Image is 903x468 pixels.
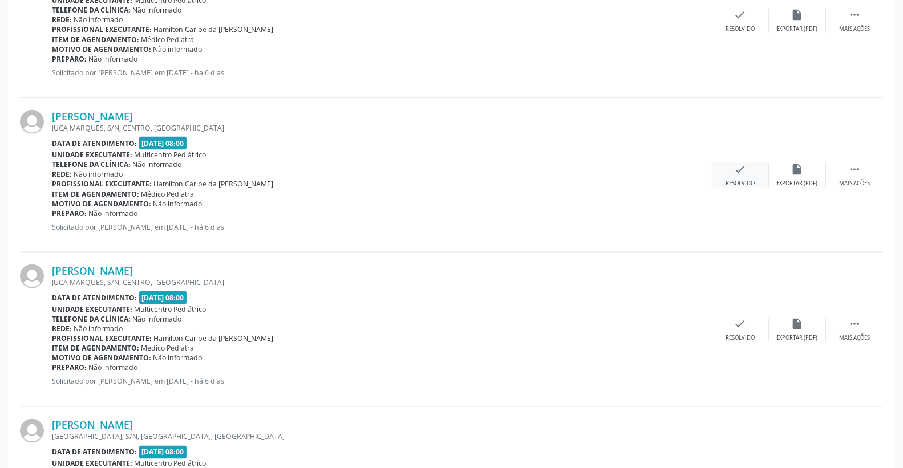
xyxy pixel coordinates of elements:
span: Não informado [89,363,138,373]
b: Preparo: [52,54,87,64]
span: Não informado [89,54,138,64]
i:  [848,163,861,176]
div: Exportar (PDF) [777,25,818,33]
b: Data de atendimento: [52,447,137,457]
b: Profissional executante: [52,334,152,344]
div: Mais ações [839,180,870,188]
span: Não informado [89,209,138,218]
span: Médico Pediatra [141,344,195,353]
b: Rede: [52,324,72,333]
span: Não informado [74,15,123,25]
b: Unidade executante: [52,150,132,160]
span: [DATE] 08:00 [139,446,187,459]
div: Exportar (PDF) [777,180,818,188]
span: Multicentro Pediátrico [135,304,206,314]
i: insert_drive_file [791,9,804,21]
span: Não informado [74,324,123,333]
div: Exportar (PDF) [777,334,818,342]
i:  [848,9,861,21]
div: Mais ações [839,25,870,33]
span: Hamilton Caribe da [PERSON_NAME] [154,25,274,34]
span: Hamilton Caribe da [PERSON_NAME] [154,179,274,189]
span: Não informado [153,199,203,209]
b: Item de agendamento: [52,189,139,199]
p: Solicitado por [PERSON_NAME] em [DATE] - há 6 dias [52,377,712,386]
div: JUCA MARQUES, S/N, CENTRO, [GEOGRAPHIC_DATA] [52,123,712,133]
img: img [20,419,44,443]
b: Data de atendimento: [52,139,137,148]
span: Médico Pediatra [141,35,195,44]
b: Rede: [52,169,72,179]
span: Não informado [153,353,203,363]
a: [PERSON_NAME] [52,419,133,432]
b: Telefone da clínica: [52,160,131,169]
span: Não informado [74,169,123,179]
p: Solicitado por [PERSON_NAME] em [DATE] - há 6 dias [52,222,712,232]
i: insert_drive_file [791,318,804,330]
b: Data de atendimento: [52,293,137,303]
b: Motivo de agendamento: [52,353,151,363]
b: Telefone da clínica: [52,5,131,15]
span: Não informado [133,314,182,324]
b: Telefone da clínica: [52,314,131,324]
a: [PERSON_NAME] [52,110,133,123]
div: JUCA MARQUES, S/N, CENTRO, [GEOGRAPHIC_DATA] [52,278,712,287]
span: Não informado [133,160,182,169]
b: Item de agendamento: [52,35,139,44]
div: Resolvido [726,334,755,342]
span: Não informado [153,44,203,54]
b: Preparo: [52,363,87,373]
span: [DATE] 08:00 [139,137,187,150]
div: Mais ações [839,334,870,342]
b: Item de agendamento: [52,344,139,353]
span: Hamilton Caribe da [PERSON_NAME] [154,334,274,344]
div: Resolvido [726,25,755,33]
b: Unidade executante: [52,304,132,314]
span: [DATE] 08:00 [139,291,187,304]
i: check [734,9,747,21]
b: Motivo de agendamento: [52,44,151,54]
b: Preparo: [52,209,87,218]
p: Solicitado por [PERSON_NAME] em [DATE] - há 6 dias [52,68,712,78]
b: Profissional executante: [52,25,152,34]
i:  [848,318,861,330]
img: img [20,110,44,134]
div: [GEOGRAPHIC_DATA], S/N, [GEOGRAPHIC_DATA], [GEOGRAPHIC_DATA] [52,432,712,442]
a: [PERSON_NAME] [52,264,133,277]
span: Multicentro Pediátrico [135,150,206,160]
span: Médico Pediatra [141,189,195,199]
i: check [734,163,747,176]
i: insert_drive_file [791,163,804,176]
img: img [20,264,44,288]
b: Rede: [52,15,72,25]
b: Motivo de agendamento: [52,199,151,209]
i: check [734,318,747,330]
b: Profissional executante: [52,179,152,189]
span: Não informado [133,5,182,15]
div: Resolvido [726,180,755,188]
